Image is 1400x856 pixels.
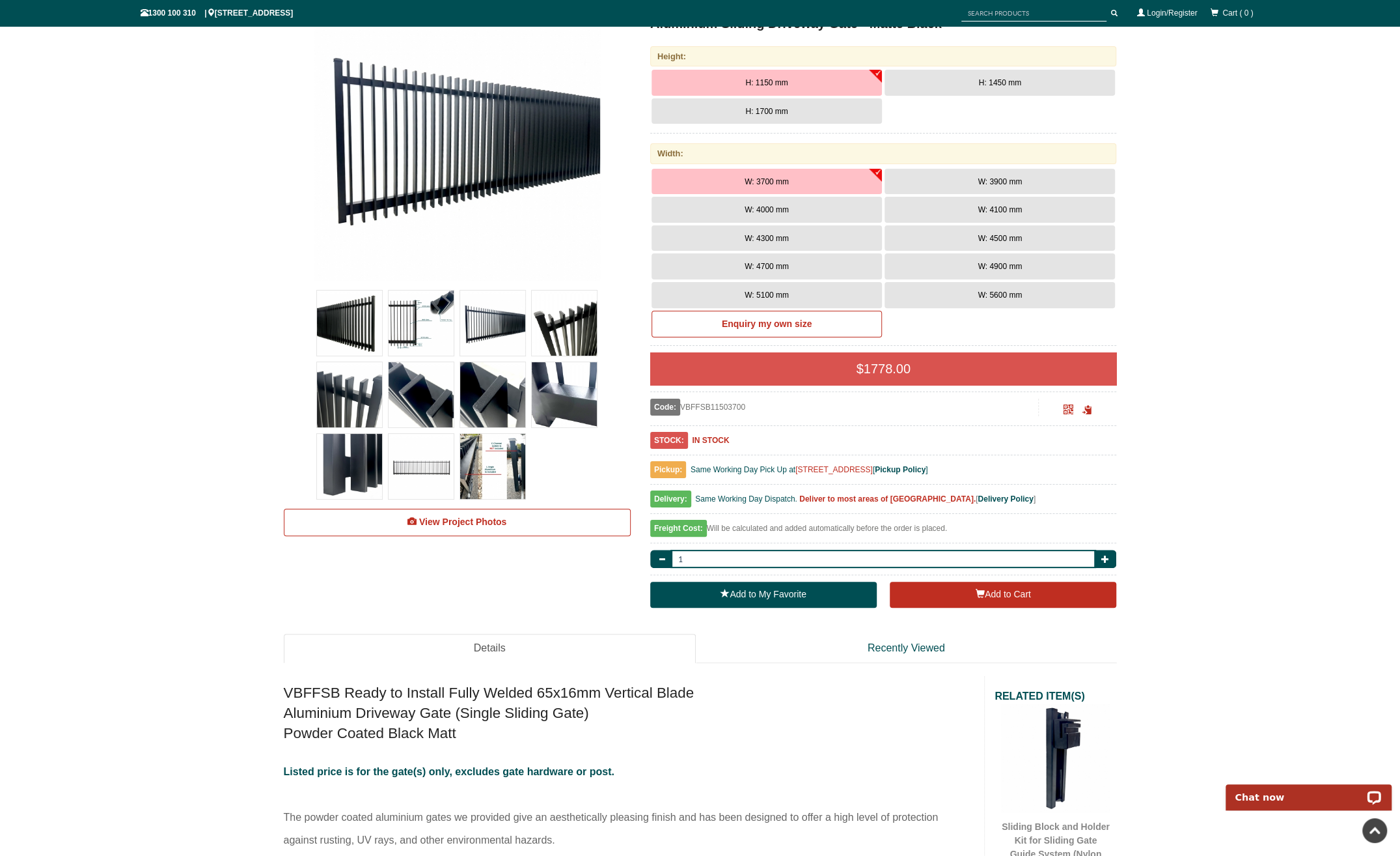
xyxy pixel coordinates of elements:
a: Login/Register [1147,8,1197,18]
button: H: 1700 mm [652,98,882,124]
button: W: 4300 mm [652,225,882,251]
button: W: 4500 mm [885,225,1115,251]
span: W: 4900 mm [978,262,1022,271]
span: H: 1700 mm [745,107,788,116]
button: W: 3900 mm [885,169,1115,195]
input: SEARCH PRODUCTS [961,5,1106,21]
img: VBFFSB - Ready to Install Fully Welded 65x16mm Vertical Blade - Aluminium Sliding Driveway Gate -... [389,291,454,356]
span: Listed price is for the gate(s) only, excludes gate hardware or post. [284,766,614,777]
span: W: 4700 mm [745,262,789,271]
img: VBFFSB - Ready to Install Fully Welded 65x16mm Vertical Blade - Aluminium Sliding Driveway Gate -... [389,434,454,499]
img: VBFFSB - Ready to Install Fully Welded 65x16mm Vertical Blade - Aluminium Sliding Driveway Gate -... [532,291,597,356]
span: W: 4500 mm [978,234,1022,243]
span: W: 3700 mm [745,177,789,186]
span: W: 5100 mm [745,291,789,300]
div: $ [650,352,1117,385]
button: H: 1150 mm [652,70,882,96]
a: Delivery Policy [978,494,1033,504]
a: View Project Photos [284,509,631,536]
span: W: 4000 mm [745,205,789,214]
span: W: 3900 mm [978,177,1022,186]
span: Cart ( 0 ) [1222,8,1253,18]
button: W: 4700 mm [652,253,882,279]
img: VBFFSB - Ready to Install Fully Welded 65x16mm Vertical Blade - Aluminium Sliding Driveway Gate -... [532,362,597,427]
img: VBFFSB - Ready to Install Fully Welded 65x16mm Vertical Blade - Aluminium Sliding Driveway Gate -... [317,434,382,499]
img: VBFFSB - Ready to Install Fully Welded 65x16mm Vertical Blade - Aluminium Sliding Driveway Gate -... [317,291,382,356]
span: Same Working Day Pick Up at [ ] [691,465,928,474]
span: Pickup: [650,461,686,478]
a: Click to enlarge and scan to share. [1064,407,1073,416]
img: VBFFSB - Ready to Install Fully Welded 65x16mm Vertical Blade - Aluminium Sliding Driveway Gate -... [460,291,525,356]
span: Delivery: [650,491,691,507]
img: Sliding Block and Holder Kit for Sliding Gate Guide System (Nylon Block and Aluminium C Channel )... [1001,704,1110,812]
a: Pickup Policy [875,465,926,474]
iframe: LiveChat chat widget [1217,769,1400,810]
span: Click to copy the URL [1082,405,1091,415]
a: [STREET_ADDRESS] [795,465,873,474]
button: W: 5600 mm [885,282,1115,308]
button: W: 4100 mm [885,197,1115,223]
button: W: 4000 mm [652,197,882,223]
a: Add to My Favorite [650,582,877,608]
b: Enquiry my own size [722,319,812,329]
div: Will be calculated and added automatically before the order is placed. [650,521,1117,543]
div: [ ] [650,491,1117,514]
span: Code: [650,399,680,416]
span: Freight Cost: [650,520,707,537]
a: Enquiry my own size [652,311,882,338]
button: W: 5100 mm [652,282,882,308]
span: W: 5600 mm [978,291,1022,300]
b: IN STOCK [692,436,729,445]
span: View Project Photos [419,517,506,527]
button: W: 4900 mm [885,253,1115,279]
span: W: 4300 mm [745,234,789,243]
a: Details [284,634,696,663]
div: Height: [650,46,1117,66]
button: H: 1450 mm [885,70,1115,96]
span: W: 4100 mm [978,205,1022,214]
img: VBFFSB - Ready to Install Fully Welded 65x16mm Vertical Blade - Aluminium Sliding Driveway Gate -... [460,434,525,499]
span: 1300 100 310 | [STREET_ADDRESS] [141,8,294,18]
img: VBFFSB - Ready to Install Fully Welded 65x16mm Vertical Blade - Aluminium Sliding Driveway Gate -... [389,362,454,427]
button: W: 3700 mm [652,169,882,195]
a: Recently Viewed [696,634,1117,663]
img: VBFFSB - Ready to Install Fully Welded 65x16mm Vertical Blade - Aluminium Sliding Driveway Gate -... [460,362,525,427]
div: VBFFSB11503700 [650,399,1039,416]
span: Same Working Day Dispatch. [695,494,797,504]
h2: RELATED ITEM(S) [995,689,1116,704]
h2: VBFFSB Ready to Install Fully Welded 65x16mm Vertical Blade Aluminium Driveway Gate (Single Slidi... [284,683,975,744]
span: H: 1450 mm [979,78,1021,87]
button: Add to Cart [890,582,1116,608]
span: STOCK: [650,432,688,449]
span: 1778.00 [864,362,911,376]
b: Deliver to most areas of [GEOGRAPHIC_DATA]. [799,494,976,504]
img: VBFFSB - Ready to Install Fully Welded 65x16mm Vertical Blade - Aluminium Sliding Driveway Gate -... [317,362,382,427]
span: H: 1150 mm [745,78,788,87]
div: Width: [650,143,1117,164]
